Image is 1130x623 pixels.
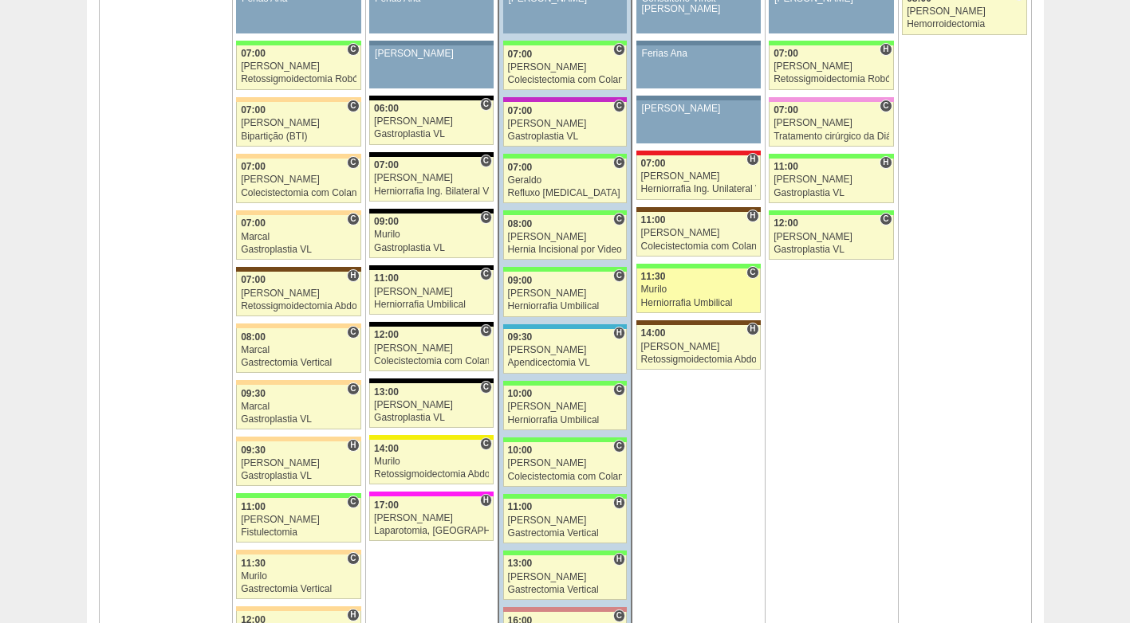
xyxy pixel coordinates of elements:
[769,97,893,102] div: Key: Albert Einstein
[480,324,492,337] span: Consultório
[508,388,533,399] span: 10:00
[503,329,627,374] a: H 09:30 [PERSON_NAME] Apendicectomia VL
[241,584,356,594] div: Gastrectomia Vertical
[503,272,627,316] a: C 09:00 [PERSON_NAME] Herniorrafia Umbilical
[508,358,623,368] div: Apendicectomia VL
[508,345,623,355] div: [PERSON_NAME]
[508,445,533,456] span: 10:00
[369,100,494,145] a: C 06:00 [PERSON_NAME] Gastroplastia VL
[613,327,625,339] span: Hospital
[613,609,625,622] span: Consultório
[503,45,627,90] a: C 07:00 [PERSON_NAME] Colecistectomia com Colangiografia VL
[641,214,666,225] span: 11:00
[503,154,627,159] div: Key: Brasil
[374,356,489,366] div: Colecistectomia com Colangiografia VL
[241,61,356,72] div: [PERSON_NAME]
[480,381,492,394] span: Consultório
[613,100,625,112] span: Consultório
[369,157,494,202] a: C 07:00 [PERSON_NAME] Herniorrafia Ing. Bilateral VL
[374,186,489,197] div: Herniorrafia Ing. Bilateral VL
[508,175,623,186] div: Geraldo
[369,435,494,440] div: Key: Santa Rita
[241,217,266,229] span: 07:00
[241,445,266,456] span: 09:30
[613,156,625,169] span: Consultório
[347,213,359,225] span: Consultório
[236,380,360,385] div: Key: Bartira
[636,155,761,200] a: H 07:00 [PERSON_NAME] Herniorrafia Ing. Unilateral VL
[347,100,359,112] span: Consultório
[241,245,356,255] div: Gastroplastia VL
[503,102,627,147] a: C 07:00 [PERSON_NAME] Gastroplastia VL
[374,300,489,310] div: Herniorrafia Umbilical
[241,414,356,425] div: Gastroplastia VL
[480,437,492,450] span: Consultório
[503,324,627,329] div: Key: Neomater
[746,266,758,279] span: Consultório
[503,41,627,45] div: Key: Brasil
[508,415,623,425] div: Herniorrafia Umbilical
[236,154,360,159] div: Key: Bartira
[241,345,356,355] div: Marcal
[374,329,399,340] span: 12:00
[642,49,755,59] div: Ferias Ana
[508,131,623,142] div: Gastroplastia VL
[241,301,356,311] div: Retossigmoidectomia Abdominal VL
[374,116,489,127] div: [PERSON_NAME]
[774,188,889,198] div: Gastroplastia VL
[508,558,533,569] span: 13:00
[369,45,494,88] a: [PERSON_NAME]
[636,96,761,100] div: Key: Aviso
[508,162,533,173] span: 07:00
[236,493,360,498] div: Key: Brasil
[503,555,627,600] a: H 13:00 [PERSON_NAME] Gastrectomia Vertical
[508,218,533,229] span: 08:00
[369,96,494,100] div: Key: Blanc
[236,41,360,45] div: Key: Brasil
[369,209,494,214] div: Key: Blanc
[347,439,359,452] span: Hospital
[508,119,623,129] div: [PERSON_NAME]
[613,213,625,225] span: Consultório
[236,498,360,543] a: C 11:00 [PERSON_NAME] Fistulectomia
[374,513,489,523] div: [PERSON_NAME]
[613,43,625,56] span: Consultório
[508,288,623,299] div: [PERSON_NAME]
[374,173,489,183] div: [PERSON_NAME]
[480,211,492,224] span: Consultório
[236,550,360,554] div: Key: Bartira
[641,298,756,308] div: Herniorrafia Umbilical
[508,301,623,311] div: Herniorrafia Umbilical
[241,471,356,481] div: Gastroplastia VL
[241,161,266,172] span: 07:00
[769,41,893,45] div: Key: Brasil
[641,158,666,169] span: 07:00
[374,216,399,227] span: 09:00
[613,269,625,282] span: Consultório
[374,287,489,297] div: [PERSON_NAME]
[508,458,623,468] div: [PERSON_NAME]
[641,271,666,282] span: 11:30
[641,342,756,352] div: [PERSON_NAME]
[241,188,356,198] div: Colecistectomia com Colangiografia VL
[774,232,889,242] div: [PERSON_NAME]
[347,43,359,56] span: Consultório
[636,212,761,257] a: H 11:00 [PERSON_NAME] Colecistectomia com Colangiografia VL
[774,245,889,255] div: Gastroplastia VL
[374,443,399,454] span: 14:00
[236,441,360,486] a: H 09:30 [PERSON_NAME] Gastroplastia VL
[374,243,489,253] div: Gastroplastia VL
[503,267,627,272] div: Key: Brasil
[241,232,356,242] div: Marcal
[636,45,761,88] a: Ferias Ana
[641,228,756,238] div: [PERSON_NAME]
[880,43,892,56] span: Hospital
[636,268,761,313] a: C 11:30 Murilo Herniorrafia Umbilical
[880,156,892,169] span: Hospital
[480,268,492,280] span: Consultório
[241,331,266,343] span: 08:00
[241,458,356,468] div: [PERSON_NAME]
[636,207,761,212] div: Key: Santa Joana
[236,215,360,260] a: C 07:00 Marcal Gastroplastia VL
[374,456,489,467] div: Murilo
